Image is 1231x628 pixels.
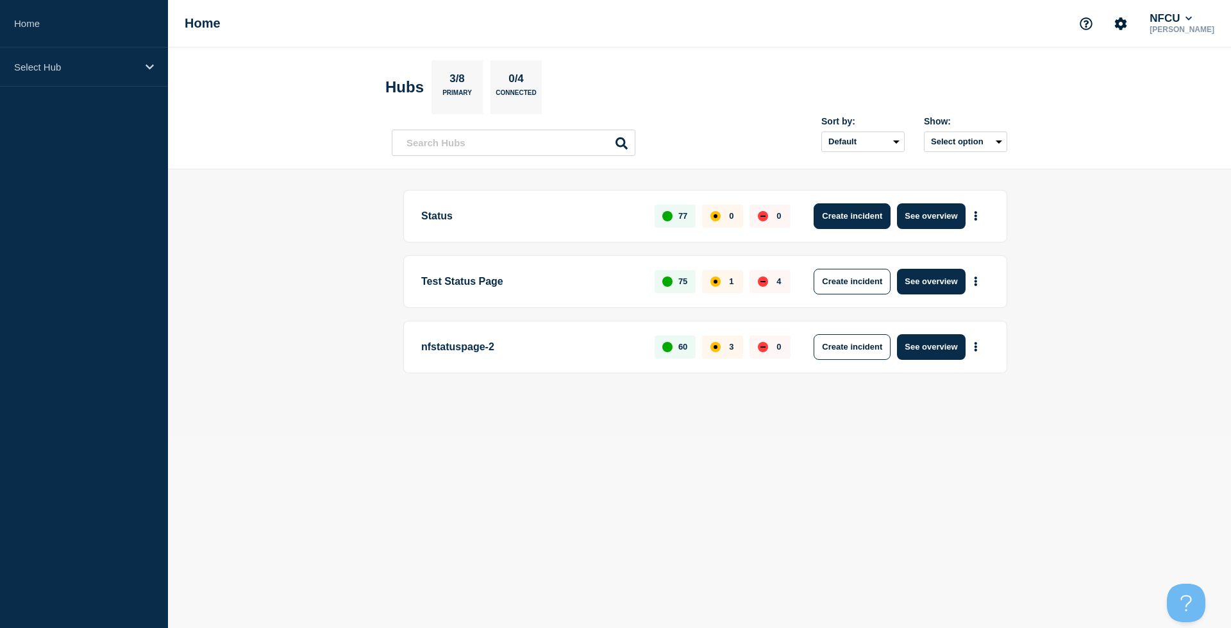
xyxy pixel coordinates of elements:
button: See overview [897,334,965,360]
div: down [758,211,768,221]
p: 1 [729,276,733,286]
p: Status [421,203,640,229]
div: down [758,342,768,352]
p: 0/4 [504,72,529,89]
button: Support [1073,10,1100,37]
p: Test Status Page [421,269,640,294]
p: 0 [729,211,733,221]
button: Create incident [814,203,891,229]
button: More actions [967,204,984,228]
div: Show: [924,116,1007,126]
button: NFCU [1147,12,1194,25]
p: Select Hub [14,62,137,72]
h1: Home [185,16,221,31]
p: 3/8 [445,72,470,89]
p: 4 [776,276,781,286]
button: More actions [967,335,984,359]
iframe: Help Scout Beacon - Open [1167,584,1205,622]
div: Sort by: [821,116,905,126]
p: Primary [442,89,472,103]
p: 0 [776,211,781,221]
p: 75 [678,276,687,286]
p: Connected [496,89,536,103]
input: Search Hubs [392,130,635,156]
div: affected [710,211,721,221]
button: More actions [967,269,984,293]
h2: Hubs [385,78,424,96]
select: Sort by [821,132,905,152]
button: Create incident [814,334,891,360]
div: down [758,276,768,287]
button: Account settings [1107,10,1134,37]
p: 77 [678,211,687,221]
p: 60 [678,342,687,352]
p: 3 [729,342,733,352]
button: See overview [897,269,965,294]
div: up [662,211,673,221]
p: nfstatuspage-2 [421,334,640,360]
p: 0 [776,342,781,352]
div: up [662,276,673,287]
div: affected [710,276,721,287]
button: See overview [897,203,965,229]
div: affected [710,342,721,352]
button: Select option [924,132,1007,152]
button: Create incident [814,269,891,294]
p: [PERSON_NAME] [1147,25,1217,34]
div: up [662,342,673,352]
